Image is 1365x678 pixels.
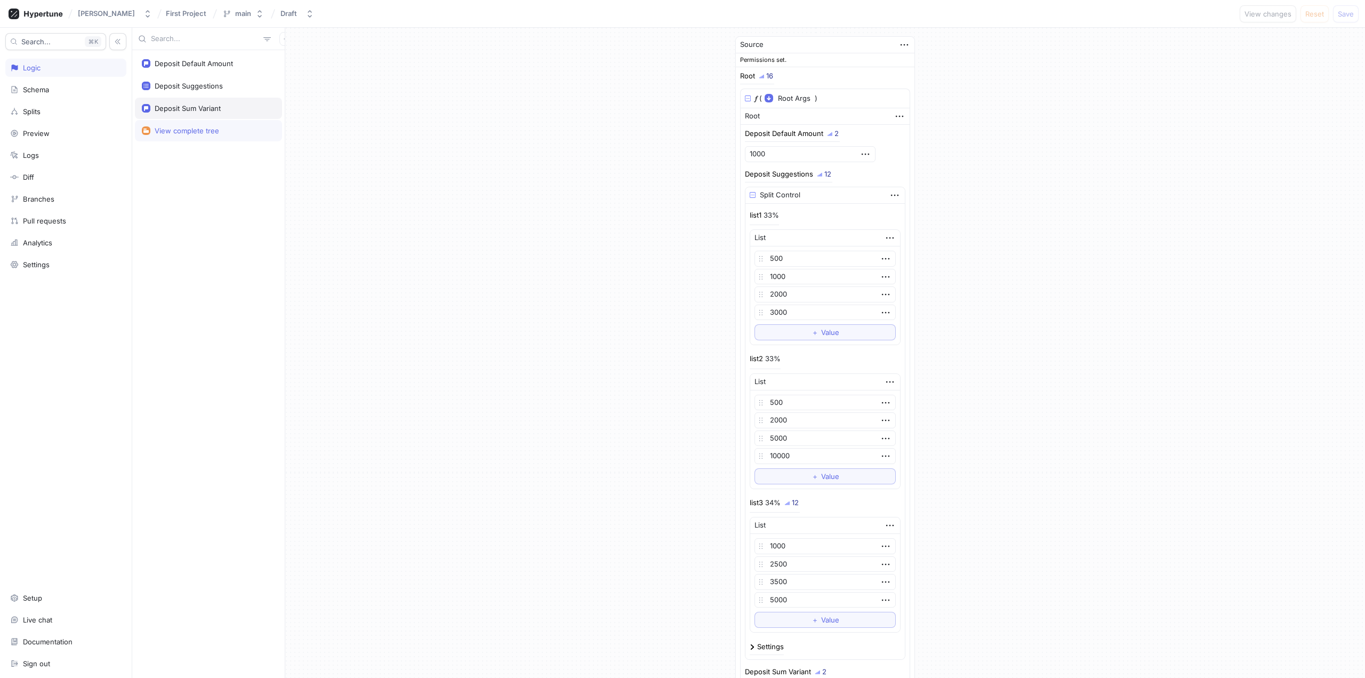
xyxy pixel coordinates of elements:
div: 12 [824,171,831,178]
input: Enter number here [754,395,896,411]
input: Enter number here [754,412,896,428]
div: 12 [792,499,799,506]
button: Reset [1300,5,1329,22]
button: View changes [1240,5,1296,22]
input: Enter number here [754,269,896,285]
input: Enter number here [745,146,876,162]
div: Schema [23,85,49,94]
div: Logs [23,151,39,159]
div: Sign out [23,659,50,668]
div: 34% [765,499,781,506]
div: List [754,233,766,243]
div: Pull requests [23,217,66,225]
div: Permissions set. [736,53,914,67]
div: Root [740,73,755,79]
div: Split Control [760,190,800,201]
input: Enter number here [754,574,896,590]
div: 16 [766,73,773,79]
input: Enter number here [754,251,896,267]
div: ) [815,93,817,104]
input: Enter number here [754,305,896,321]
div: 33% [764,212,779,219]
button: Save [1333,5,1359,22]
div: List [754,520,766,531]
input: Enter number here [754,286,896,302]
span: View changes [1244,11,1291,17]
span: ＋ [812,329,818,336]
div: Setup [23,594,42,602]
div: ( [759,93,762,104]
button: ＋Value [754,612,896,628]
div: [PERSON_NAME] [78,9,135,18]
input: Enter number here [754,538,896,554]
div: Live chat [23,616,52,624]
p: list1 [750,210,761,221]
div: Analytics [23,238,52,247]
button: ＋Value [754,324,896,340]
div: Documentation [23,637,73,646]
div: Logic [23,63,41,72]
button: ＋Value [754,468,896,484]
button: [PERSON_NAME] [74,5,156,22]
div: Deposit Default Amount [745,130,823,137]
div: Deposit Default Amount [155,59,233,68]
span: Value [821,617,839,623]
div: Deposit Sum Variant [745,668,811,675]
div: Deposit Sum Variant [155,104,221,113]
span: ＋ [812,617,818,623]
input: Enter number here [754,592,896,608]
div: 2 [834,130,839,137]
input: Enter number here [754,430,896,446]
div: K [85,36,101,47]
button: Search...K [5,33,106,50]
span: ＋ [812,473,818,480]
div: Branches [23,195,54,203]
div: 𝑓 [755,93,757,104]
div: Preview [23,129,50,138]
div: 33% [765,355,781,362]
p: list3 [750,498,763,508]
div: Settings [23,260,50,269]
div: Settings [757,643,784,650]
div: Source [740,39,764,50]
span: Reset [1305,11,1324,17]
div: Deposit Suggestions [745,171,813,178]
div: 2 [822,668,826,675]
span: Save [1338,11,1354,17]
span: Value [821,329,839,336]
span: Search... [21,38,51,45]
input: Enter number here [754,448,896,464]
span: Root Args [778,93,810,104]
input: Enter number here [754,556,896,572]
span: First Project [166,10,206,17]
div: List [754,377,766,387]
button: Draft [276,5,318,22]
div: Draft [280,9,297,18]
span: Value [821,473,839,480]
input: Search... [151,34,259,44]
div: Root [745,111,760,122]
a: Documentation [5,633,126,651]
div: Splits [23,107,41,116]
p: list2 [750,354,763,364]
div: Deposit Suggestions [155,82,223,90]
div: View complete tree [155,126,219,135]
div: Diff [23,173,34,181]
button: main [218,5,268,22]
div: main [235,9,251,18]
